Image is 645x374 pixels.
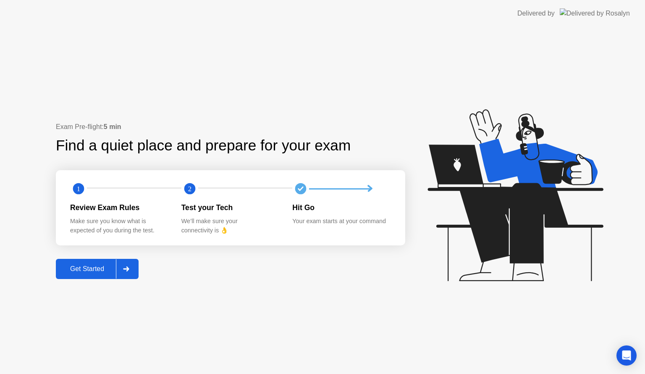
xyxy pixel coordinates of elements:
[616,345,637,366] div: Open Intercom Messenger
[70,217,168,235] div: Make sure you know what is expected of you during the test.
[292,202,390,213] div: Hit Go
[77,185,80,193] text: 1
[56,259,139,279] button: Get Started
[56,122,405,132] div: Exam Pre-flight:
[181,217,279,235] div: We’ll make sure your connectivity is 👌
[292,217,390,226] div: Your exam starts at your command
[104,123,121,130] b: 5 min
[56,134,352,157] div: Find a quiet place and prepare for your exam
[181,202,279,213] div: Test your Tech
[188,185,191,193] text: 2
[560,8,630,18] img: Delivered by Rosalyn
[58,265,116,273] div: Get Started
[70,202,168,213] div: Review Exam Rules
[517,8,555,18] div: Delivered by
